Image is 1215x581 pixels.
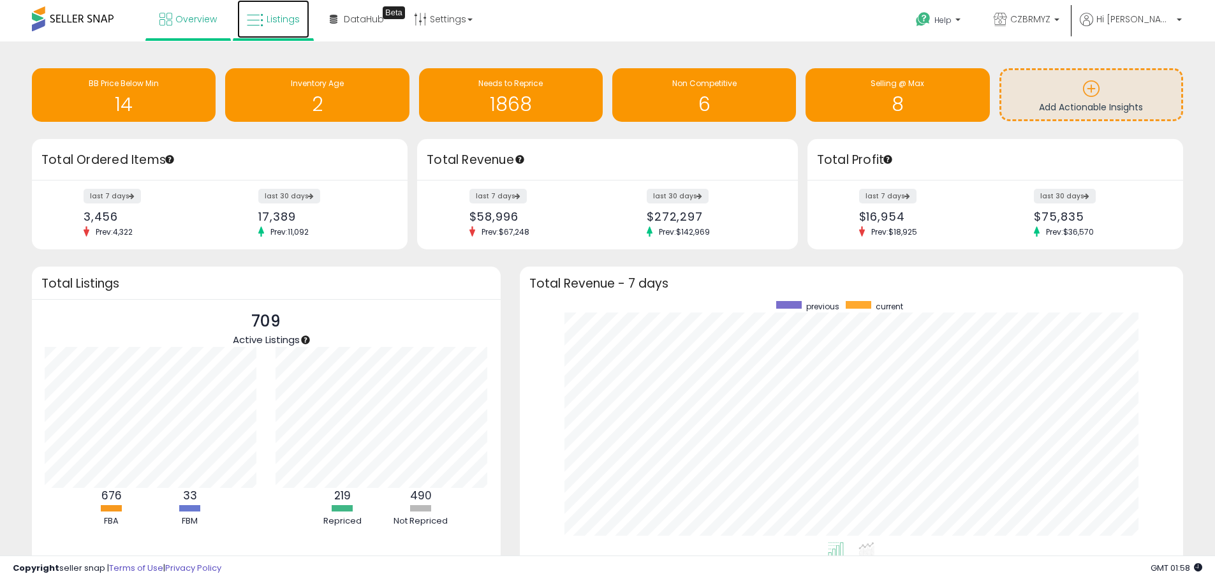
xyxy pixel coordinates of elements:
a: Hi [PERSON_NAME] [1080,13,1182,41]
label: last 30 days [1034,189,1096,203]
h3: Total Revenue [427,151,788,169]
a: BB Price Below Min 14 [32,68,216,122]
span: Non Competitive [672,78,737,89]
a: Selling @ Max 8 [806,68,989,122]
a: Terms of Use [109,562,163,574]
div: Tooltip anchor [164,154,175,165]
div: 17,389 [258,210,385,223]
div: $75,835 [1034,210,1161,223]
span: BB Price Below Min [89,78,159,89]
label: last 7 days [859,189,917,203]
span: Help [934,15,952,26]
span: 2025-09-7 01:58 GMT [1151,562,1202,574]
span: Active Listings [233,333,300,346]
span: Needs to Reprice [478,78,543,89]
span: Add Actionable Insights [1039,101,1143,114]
div: seller snap | | [13,563,221,575]
a: Help [906,2,973,41]
h3: Total Listings [41,279,491,288]
div: FBM [152,515,228,527]
a: Needs to Reprice 1868 [419,68,603,122]
h3: Total Revenue - 7 days [529,279,1174,288]
h1: 1868 [425,94,596,115]
span: Hi [PERSON_NAME] [1096,13,1173,26]
div: Tooltip anchor [882,154,894,165]
div: 3,456 [84,210,210,223]
span: Prev: $36,570 [1040,226,1100,237]
div: $16,954 [859,210,986,223]
a: Privacy Policy [165,562,221,574]
b: 490 [410,488,432,503]
h1: 8 [812,94,983,115]
b: 219 [334,488,351,503]
span: Inventory Age [291,78,344,89]
span: CZBRMYZ [1010,13,1050,26]
i: Get Help [915,11,931,27]
b: 33 [183,488,197,503]
span: Listings [267,13,300,26]
span: Prev: $18,925 [865,226,924,237]
h1: 2 [232,94,402,115]
label: last 7 days [84,189,141,203]
div: Repriced [304,515,381,527]
div: Not Repriced [383,515,459,527]
label: last 30 days [647,189,709,203]
p: 709 [233,309,300,334]
div: Tooltip anchor [383,6,405,19]
h1: 6 [619,94,790,115]
a: Add Actionable Insights [1001,70,1181,119]
span: Overview [175,13,217,26]
div: FBA [73,515,150,527]
span: current [876,301,903,312]
div: $58,996 [469,210,598,223]
h3: Total Profit [817,151,1174,169]
h3: Total Ordered Items [41,151,398,169]
div: Tooltip anchor [514,154,526,165]
span: DataHub [344,13,384,26]
span: Prev: $67,248 [475,226,536,237]
span: Selling @ Max [871,78,924,89]
span: Prev: 4,322 [89,226,139,237]
div: $272,297 [647,210,776,223]
label: last 7 days [469,189,527,203]
b: 676 [101,488,122,503]
span: Prev: $142,969 [652,226,716,237]
div: Tooltip anchor [300,334,311,346]
label: last 30 days [258,189,320,203]
span: previous [806,301,839,312]
h1: 14 [38,94,209,115]
a: Inventory Age 2 [225,68,409,122]
span: Prev: 11,092 [264,226,315,237]
strong: Copyright [13,562,59,574]
a: Non Competitive 6 [612,68,796,122]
